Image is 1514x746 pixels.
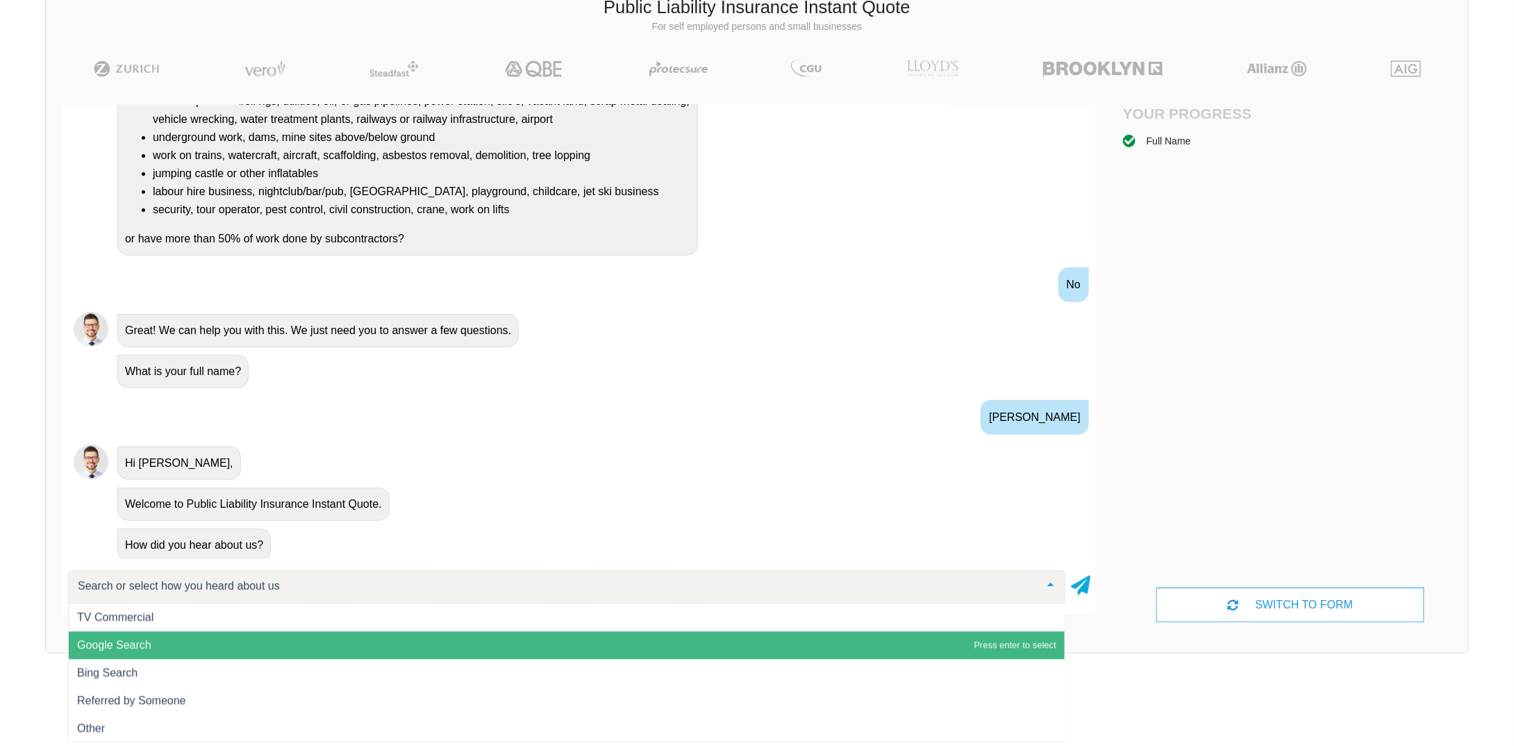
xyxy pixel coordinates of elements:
span: TV Commercial [77,611,153,623]
input: Search or select how you heard about us [74,579,1037,593]
div: Great! We can help you with this. We just need you to answer a few questions. [117,314,519,347]
img: Chatbot | PLI [74,445,108,479]
li: security, tour operator, pest control, civil construction, crane, work on lifts [153,201,690,219]
li: offshore platforms/oil rigs, utilities, oil, or gas pipelines, power station, silo's, vacant land... [153,92,690,129]
span: Other [77,722,105,734]
div: Do you undertake any work on or operate a business that is/has a: or have more than 50% of work d... [117,31,698,256]
div: Full Name [1147,133,1191,149]
span: Google Search [77,639,151,651]
li: underground work, dams, mine sites above/below ground [153,129,690,147]
div: SWITCH TO FORM [1156,588,1424,622]
div: Welcome to Public Liability Insurance Instant Quote. [117,488,390,521]
div: No [1058,267,1089,302]
img: AIG | Public Liability Insurance [1386,60,1426,77]
img: LLOYD's | Public Liability Insurance [899,60,966,77]
h4: Your Progress [1123,105,1290,122]
img: Vero | Public Liability Insurance [238,60,292,77]
img: Brooklyn | Public Liability Insurance [1038,60,1167,77]
div: [PERSON_NAME] [981,400,1089,435]
span: Referred by Someone [77,695,186,706]
img: CGU | Public Liability Insurance [785,60,827,77]
div: How did you hear about us? [117,529,271,562]
div: What is your full name? [117,355,249,388]
div: Hi [PERSON_NAME], [117,447,241,480]
img: Steadfast | Public Liability Insurance [364,60,425,77]
img: Allianz | Public Liability Insurance [1240,60,1314,77]
img: Zurich | Public Liability Insurance [88,60,166,77]
img: Chatbot | PLI [74,312,108,347]
li: work on trains, watercraft, aircraft, scaffolding, asbestos removal, demolition, tree lopping [153,147,690,165]
li: labour hire business, nightclub/bar/pub, [GEOGRAPHIC_DATA], playground, childcare, jet ski business [153,183,690,201]
img: Protecsure | Public Liability Insurance [644,60,714,77]
img: QBE | Public Liability Insurance [497,60,572,77]
span: Bing Search [77,667,138,679]
p: For self employed persons and small businesses [56,20,1458,34]
li: jumping castle or other inflatables [153,165,690,183]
